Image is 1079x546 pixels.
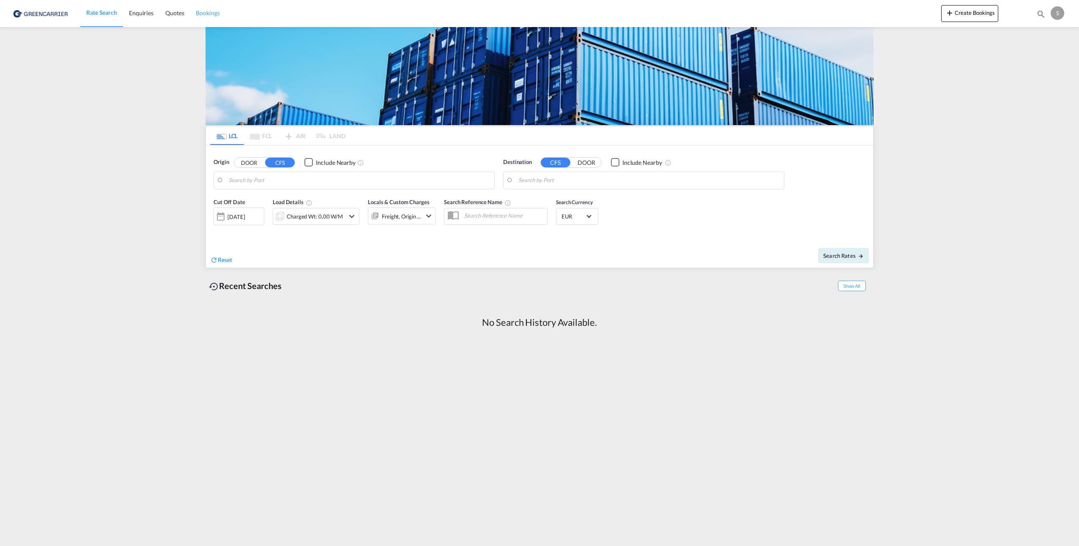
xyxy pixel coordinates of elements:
[368,207,435,224] div: Freight Origin Destinationicon-chevron-down
[503,158,532,167] span: Destination
[234,158,264,167] button: DOOR
[210,256,232,265] div: icon-refreshReset
[214,199,245,205] span: Cut Off Date
[382,210,422,222] div: Freight Origin Destination
[561,210,594,222] md-select: Select Currency: € EUREuro
[622,158,662,167] div: Include Nearby
[518,174,780,187] input: Search by Port
[460,209,547,222] input: Search Reference Name
[823,252,864,259] span: Search Rates
[273,199,312,205] span: Load Details
[129,9,153,16] span: Enquiries
[541,158,570,167] button: CFS
[218,256,232,263] span: Reset
[165,9,184,16] span: Quotes
[611,158,662,167] md-checkbox: Checkbox No Ink
[504,199,511,206] md-icon: Your search will be saved by the below given name
[1051,6,1064,20] div: S
[368,199,430,205] span: Locals & Custom Charges
[444,199,511,205] span: Search Reference Name
[1036,9,1046,22] div: icon-magnify
[214,158,229,167] span: Origin
[424,211,434,221] md-icon: icon-chevron-down
[210,126,244,145] md-tab-item: LCL
[818,248,869,263] button: Search Ratesicon-arrow-right
[209,281,219,292] md-icon: icon-backup-restore
[210,256,218,264] md-icon: icon-refresh
[1036,9,1046,19] md-icon: icon-magnify
[482,316,597,329] div: No Search History Available.
[304,158,356,167] md-checkbox: Checkbox No Ink
[347,211,357,221] md-icon: icon-chevron-down
[316,158,356,167] div: Include Nearby
[858,253,864,259] md-icon: icon-arrow-right
[265,158,295,167] button: CFS
[941,5,998,22] button: icon-plus 400-fgCreate Bookings
[306,199,312,206] md-icon: Chargeable Weight
[214,224,220,236] md-datepicker: Select
[206,145,873,268] div: Origin DOOR CFS Checkbox No InkUnchecked: Ignores neighbouring ports when fetching rates.Checked ...
[205,276,285,295] div: Recent Searches
[86,9,117,16] span: Rate Search
[229,174,490,187] input: Search by Port
[13,4,70,23] img: 1378a7308afe11ef83610d9e779c6b34.png
[273,208,359,225] div: Charged Wt: 0,00 W/Micon-chevron-down
[665,159,671,166] md-icon: Unchecked: Ignores neighbouring ports when fetching rates.Checked : Includes neighbouring ports w...
[205,27,874,125] img: GreenCarrierFCL_LCL.png
[210,126,345,145] md-pagination-wrapper: Use the left and right arrow keys to navigate between tabs
[196,9,219,16] span: Bookings
[556,199,593,205] span: Search Currency
[227,213,245,221] div: [DATE]
[572,158,601,167] button: DOOR
[945,8,955,18] md-icon: icon-plus 400-fg
[214,207,264,225] div: [DATE]
[561,213,585,220] span: EUR
[838,281,866,291] span: Show All
[287,210,343,222] div: Charged Wt: 0,00 W/M
[357,159,364,166] md-icon: Unchecked: Ignores neighbouring ports when fetching rates.Checked : Includes neighbouring ports w...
